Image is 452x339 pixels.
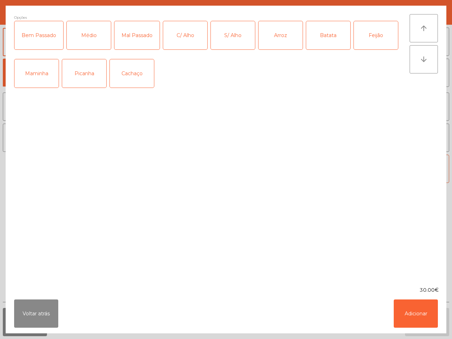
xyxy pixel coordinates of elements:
[420,24,428,32] i: arrow_upward
[6,286,446,294] div: 30.00€
[163,21,207,49] div: C/ Alho
[354,21,398,49] div: Feijão
[410,14,438,42] button: arrow_upward
[67,21,111,49] div: Médio
[110,59,154,88] div: Cachaço
[420,55,428,64] i: arrow_downward
[62,59,106,88] div: Picanha
[114,21,160,49] div: Mal Passado
[14,21,63,49] div: Bem Passado
[211,21,255,49] div: S/ Alho
[394,299,438,328] button: Adicionar
[410,45,438,73] button: arrow_downward
[306,21,350,49] div: Batata
[14,299,58,328] button: Voltar atrás
[258,21,303,49] div: Arroz
[14,14,27,21] span: Opções
[14,59,59,88] div: Maminha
